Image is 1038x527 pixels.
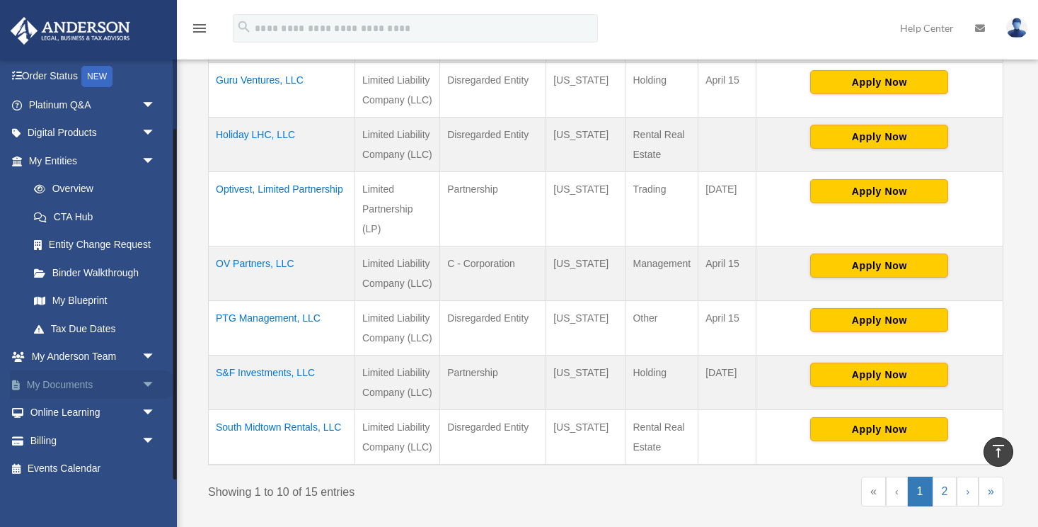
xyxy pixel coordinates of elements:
[142,147,170,176] span: arrow_drop_down
[354,355,439,409] td: Limited Liability Company (LLC)
[354,409,439,465] td: Limited Liability Company (LLC)
[546,409,625,465] td: [US_STATE]
[6,17,134,45] img: Anderson Advisors Platinum Portal
[191,25,208,37] a: menu
[209,409,355,465] td: South Midtown Rentals, LLC
[984,437,1013,467] a: vertical_align_top
[698,62,756,117] td: April 15
[209,171,355,246] td: Optivest, Limited Partnership
[209,355,355,409] td: S&F Investments, LLC
[546,355,625,409] td: [US_STATE]
[810,125,948,149] button: Apply Now
[354,171,439,246] td: Limited Partnership (LP)
[625,62,698,117] td: Holding
[1006,18,1027,38] img: User Pic
[142,91,170,120] span: arrow_drop_down
[20,231,170,259] a: Entity Change Request
[10,343,177,371] a: My Anderson Teamarrow_drop_down
[142,119,170,148] span: arrow_drop_down
[236,19,252,35] i: search
[698,171,756,246] td: [DATE]
[142,343,170,372] span: arrow_drop_down
[142,370,170,399] span: arrow_drop_down
[546,117,625,171] td: [US_STATE]
[810,417,948,441] button: Apply Now
[810,363,948,387] button: Apply Now
[810,308,948,332] button: Apply Now
[209,300,355,355] td: PTG Management, LLC
[440,300,546,355] td: Disregarded Entity
[440,171,546,246] td: Partnership
[142,399,170,428] span: arrow_drop_down
[698,355,756,409] td: [DATE]
[10,399,177,427] a: Online Learningarrow_drop_down
[440,246,546,300] td: C - Corporation
[354,62,439,117] td: Limited Liability Company (LLC)
[990,443,1007,460] i: vertical_align_top
[698,246,756,300] td: April 15
[625,117,698,171] td: Rental Real Estate
[10,147,170,175] a: My Entitiesarrow_drop_down
[354,117,439,171] td: Limited Liability Company (LLC)
[10,370,177,399] a: My Documentsarrow_drop_down
[81,66,113,87] div: NEW
[20,203,170,231] a: CTA Hub
[810,70,948,94] button: Apply Now
[625,409,698,465] td: Rental Real Estate
[546,62,625,117] td: [US_STATE]
[440,117,546,171] td: Disregarded Entity
[209,62,355,117] td: Guru Ventures, LLC
[861,477,886,506] a: First
[886,477,908,506] a: Previous
[142,426,170,455] span: arrow_drop_down
[810,179,948,203] button: Apply Now
[810,254,948,278] button: Apply Now
[440,409,546,465] td: Disregarded Entity
[20,175,163,203] a: Overview
[191,20,208,37] i: menu
[625,246,698,300] td: Management
[208,477,595,502] div: Showing 1 to 10 of 15 entries
[354,246,439,300] td: Limited Liability Company (LLC)
[209,246,355,300] td: OV Partners, LLC
[20,287,170,315] a: My Blueprint
[209,117,355,171] td: Holiday LHC, LLC
[10,426,177,455] a: Billingarrow_drop_down
[440,355,546,409] td: Partnership
[10,62,177,91] a: Order StatusNEW
[20,259,170,287] a: Binder Walkthrough
[354,300,439,355] td: Limited Liability Company (LLC)
[698,300,756,355] td: April 15
[546,300,625,355] td: [US_STATE]
[625,171,698,246] td: Trading
[20,314,170,343] a: Tax Due Dates
[10,91,177,119] a: Platinum Q&Aarrow_drop_down
[625,300,698,355] td: Other
[10,455,177,483] a: Events Calendar
[10,119,177,147] a: Digital Productsarrow_drop_down
[546,171,625,246] td: [US_STATE]
[625,355,698,409] td: Holding
[546,246,625,300] td: [US_STATE]
[440,62,546,117] td: Disregarded Entity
